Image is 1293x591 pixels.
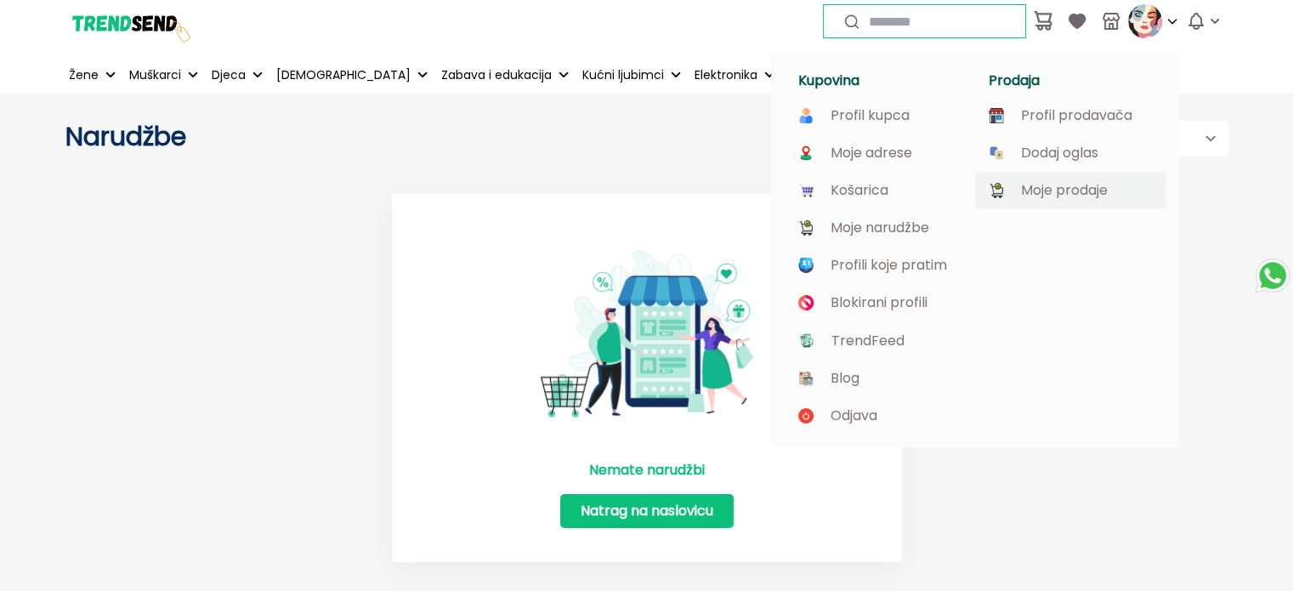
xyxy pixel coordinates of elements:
p: Moje narudžbe [831,220,929,236]
h1: Prodaja [989,72,1159,89]
button: Muškarci [126,56,201,94]
a: Košarica [798,183,961,198]
img: image [798,220,814,236]
p: Žene [69,66,99,84]
button: Žene [65,56,119,94]
a: Blokirani profili [798,295,961,310]
button: Elektronika [691,56,778,94]
a: Blog [798,371,961,386]
img: image [989,108,1004,123]
p: Elektronika [695,66,757,84]
img: profile picture [1128,4,1162,38]
a: Dodaj oglas [989,145,1152,161]
a: TrendFeed [798,332,961,349]
p: Profil prodavača [1021,108,1132,123]
h2: Narudžbe [65,122,647,152]
p: Profili koje pratim [831,258,947,273]
p: Muškarci [129,66,181,84]
p: Zabava i edukacija [441,66,552,84]
img: image [989,183,1004,198]
a: Profil kupca [798,108,961,123]
img: image [798,108,814,123]
img: image [798,183,814,198]
a: Moje prodaje [989,183,1152,198]
img: image [798,371,814,386]
a: Profili koje pratim [798,258,961,273]
img: image [798,145,814,161]
h1: Kupovina [798,72,968,89]
img: image [798,295,814,310]
img: No Item [541,228,753,440]
p: Blokirani profili [831,295,927,310]
p: Kućni ljubimci [582,66,664,84]
button: Zabava i edukacija [438,56,572,94]
a: Moje adrese [798,145,961,161]
img: image [798,258,814,273]
p: [DEMOGRAPHIC_DATA] [276,66,411,84]
p: Nemate narudžbi [589,460,705,480]
a: Moje narudžbe [798,220,961,236]
img: image [798,332,814,349]
p: Odjava [831,408,877,423]
p: Košarica [831,183,888,198]
p: Moje prodaje [1021,183,1108,198]
img: image [798,408,814,423]
p: TrendFeed [831,333,905,349]
a: Profil prodavača [989,108,1152,123]
p: Profil kupca [831,108,910,123]
p: Dodaj oglas [1021,145,1098,161]
p: Blog [831,371,859,386]
p: Moje adrese [831,145,912,161]
img: image [989,145,1004,161]
button: [DEMOGRAPHIC_DATA] [273,56,431,94]
button: Kućni ljubimci [579,56,684,94]
p: Djeca [212,66,246,84]
button: Djeca [208,56,266,94]
a: Natrag na naslovicu [560,494,734,528]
